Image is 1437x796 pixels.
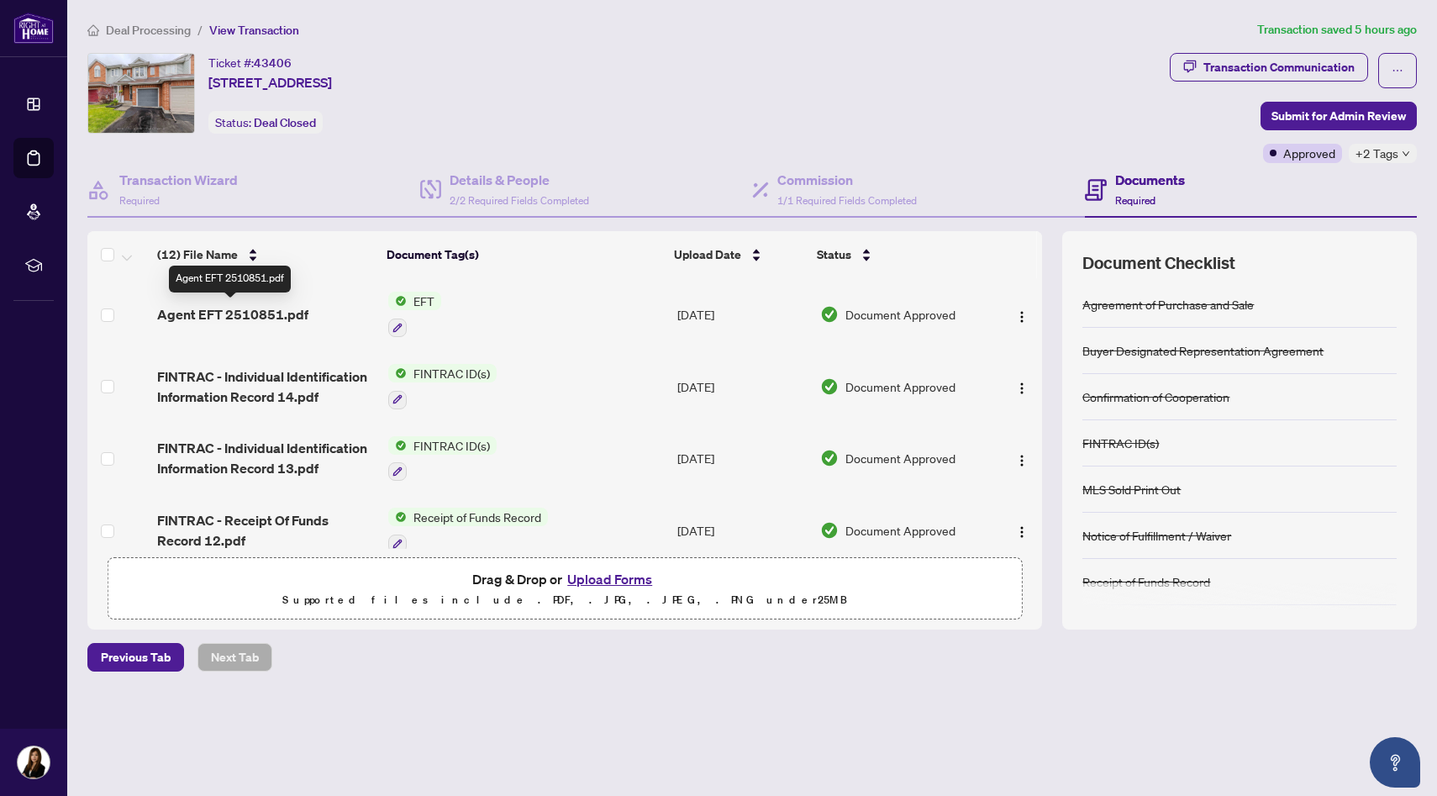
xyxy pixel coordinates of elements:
span: home [87,24,99,36]
h4: Transaction Wizard [119,170,238,190]
button: Status IconFINTRAC ID(s) [388,364,497,409]
span: 1/1 Required Fields Completed [777,194,917,207]
span: EFT [407,292,441,310]
span: Status [817,245,851,264]
span: FINTRAC ID(s) [407,436,497,455]
button: Logo [1008,373,1035,400]
h4: Commission [777,170,917,190]
h4: Documents [1115,170,1185,190]
div: Transaction Communication [1203,54,1355,81]
span: Agent EFT 2510851.pdf [157,304,308,324]
img: Status Icon [388,508,407,526]
button: Status IconFINTRAC ID(s) [388,436,497,482]
div: Ticket #: [208,53,292,72]
img: logo [13,13,54,44]
div: Buyer Designated Representation Agreement [1082,341,1324,360]
span: Approved [1283,144,1335,162]
span: FINTRAC - Individual Identification Information Record 13.pdf [157,438,375,478]
button: Next Tab [197,643,272,672]
div: Notice of Fulfillment / Waiver [1082,526,1231,545]
th: Status [810,231,987,278]
th: Upload Date [667,231,809,278]
button: Transaction Communication [1170,53,1368,82]
img: Logo [1015,454,1029,467]
span: Document Approved [845,305,955,324]
th: (12) File Name [150,231,381,278]
span: FINTRAC ID(s) [407,364,497,382]
div: Status: [208,111,323,134]
span: FINTRAC - Receipt Of Funds Record 12.pdf [157,510,375,551]
span: Required [119,194,160,207]
div: MLS Sold Print Out [1082,480,1181,498]
td: [DATE] [671,278,813,351]
span: down [1402,150,1410,158]
button: Logo [1008,445,1035,472]
td: [DATE] [671,494,813,567]
img: Status Icon [388,292,407,310]
span: Document Checklist [1082,251,1235,275]
img: Status Icon [388,436,407,455]
td: [DATE] [671,351,813,423]
span: ellipsis [1392,65,1403,76]
img: Document Status [820,377,839,396]
button: Upload Forms [562,568,657,590]
article: Transaction saved 5 hours ago [1257,20,1417,40]
span: +2 Tags [1355,144,1398,163]
span: 43406 [254,55,292,71]
button: Submit for Admin Review [1261,102,1417,130]
img: Logo [1015,382,1029,395]
img: IMG-X12167928_1.jpg [88,54,194,133]
button: Logo [1008,301,1035,328]
span: Document Approved [845,449,955,467]
span: 2/2 Required Fields Completed [450,194,589,207]
span: Required [1115,194,1155,207]
img: Logo [1015,525,1029,539]
button: Logo [1008,517,1035,544]
span: Drag & Drop orUpload FormsSupported files include .PDF, .JPG, .JPEG, .PNG under25MB [108,558,1021,620]
td: [DATE] [671,423,813,495]
p: Supported files include .PDF, .JPG, .JPEG, .PNG under 25 MB [118,590,1011,610]
span: View Transaction [209,23,299,38]
span: FINTRAC - Individual Identification Information Record 14.pdf [157,366,375,407]
th: Document Tag(s) [380,231,667,278]
span: Receipt of Funds Record [407,508,548,526]
span: Upload Date [674,245,741,264]
span: Document Approved [845,377,955,396]
img: Document Status [820,521,839,540]
div: Confirmation of Cooperation [1082,387,1229,406]
button: Status IconEFT [388,292,441,337]
div: Receipt of Funds Record [1082,572,1210,591]
button: Previous Tab [87,643,184,672]
span: (12) File Name [157,245,238,264]
img: Status Icon [388,364,407,382]
li: / [197,20,203,40]
img: Document Status [820,305,839,324]
button: Status IconReceipt of Funds Record [388,508,548,553]
div: FINTRAC ID(s) [1082,434,1159,452]
img: Document Status [820,449,839,467]
span: Document Approved [845,521,955,540]
span: [STREET_ADDRESS] [208,72,332,92]
img: Profile Icon [18,746,50,778]
span: Previous Tab [101,644,171,671]
span: Deal Closed [254,115,316,130]
span: Submit for Admin Review [1271,103,1406,129]
img: Logo [1015,310,1029,324]
div: Agent EFT 2510851.pdf [169,266,291,293]
span: Drag & Drop or [472,568,657,590]
div: Agreement of Purchase and Sale [1082,295,1254,314]
h4: Details & People [450,170,589,190]
button: Open asap [1370,737,1420,788]
span: Deal Processing [106,23,191,38]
